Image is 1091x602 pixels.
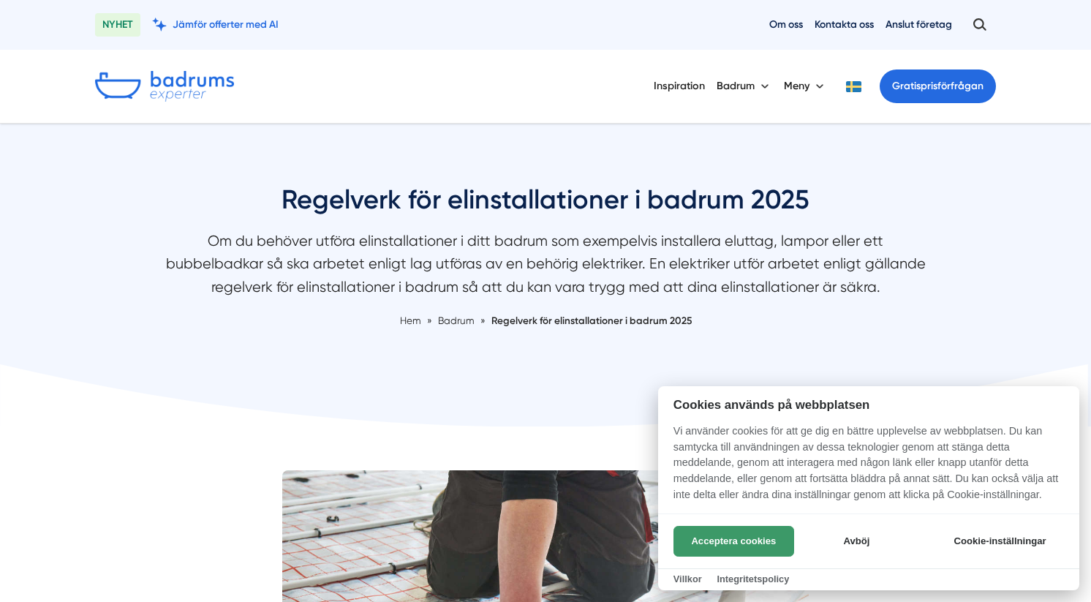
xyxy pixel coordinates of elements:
button: Cookie-inställningar [936,526,1064,557]
a: Villkor [673,573,702,584]
a: Integritetspolicy [717,573,789,584]
button: Acceptera cookies [673,526,794,557]
h2: Cookies används på webbplatsen [658,398,1079,412]
p: Vi använder cookies för att ge dig en bättre upplevelse av webbplatsen. Du kan samtycka till anvä... [658,424,1079,513]
button: Avböj [799,526,915,557]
